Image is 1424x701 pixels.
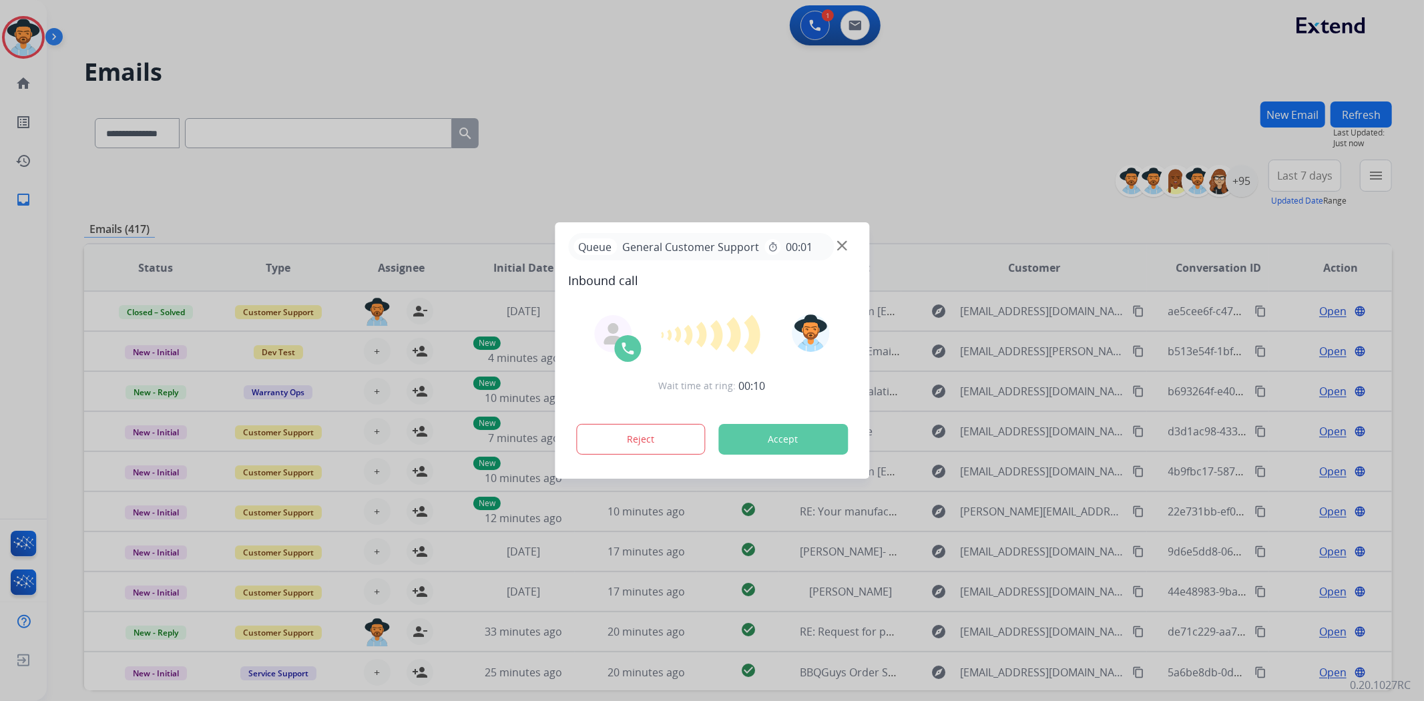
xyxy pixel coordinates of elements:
img: avatar [792,314,830,352]
p: 0.20.1027RC [1350,677,1411,693]
img: close-button [837,241,847,251]
span: 00:01 [786,239,812,255]
img: call-icon [620,340,636,357]
button: Accept [718,424,848,455]
span: Wait time at ring: [659,379,736,393]
img: agent-avatar [602,323,624,344]
span: General Customer Support [617,239,764,255]
span: 00:10 [739,378,766,394]
span: Inbound call [568,271,856,290]
mat-icon: timer [767,242,778,252]
button: Reject [576,424,706,455]
p: Queue [573,238,617,255]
